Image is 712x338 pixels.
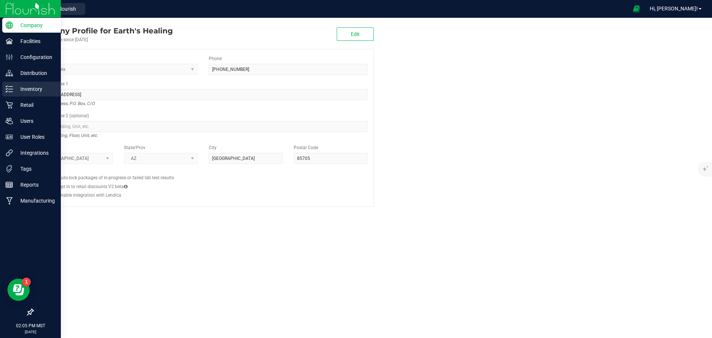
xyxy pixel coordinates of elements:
inline-svg: Facilities [6,37,13,45]
p: Distribution [13,69,57,78]
inline-svg: Retail [6,101,13,109]
i: Suite, Building, Floor, Unit, etc. [39,131,98,140]
label: Opt in to retail discounts V2 beta [58,183,128,190]
div: Earth's Healing [33,25,173,36]
p: Configuration [13,53,57,62]
p: Integrations [13,148,57,157]
inline-svg: Users [6,117,13,125]
inline-svg: Tags [6,165,13,173]
input: Postal Code [294,153,367,164]
inline-svg: Reports [6,181,13,188]
label: City [209,144,217,151]
p: [DATE] [3,329,57,335]
p: Company [13,21,57,30]
label: Address Line 2 (optional) [39,112,89,119]
p: Manufacturing [13,196,57,205]
i: Street address, P.O. Box, C/O [39,99,95,108]
input: City [209,153,283,164]
inline-svg: Configuration [6,53,13,61]
label: Postal Code [294,144,318,151]
span: Hi, [PERSON_NAME]! [650,6,698,12]
label: Auto-lock packages of in-progress or failed lab test results [58,174,174,181]
inline-svg: Distribution [6,69,13,77]
p: 02:05 PM MST [3,322,57,329]
p: Facilities [13,37,57,46]
inline-svg: Manufacturing [6,197,13,204]
label: Enable integration with Lendica [58,192,121,198]
p: Reports [13,180,57,189]
h2: Configs [39,170,367,174]
inline-svg: Integrations [6,149,13,157]
inline-svg: User Roles [6,133,13,141]
inline-svg: Company [6,22,13,29]
p: Users [13,117,57,125]
input: Address [39,89,367,100]
p: Inventory [13,85,57,93]
p: Retail [13,101,57,109]
input: (123) 456-7890 [209,64,367,75]
span: Edit [351,31,360,37]
span: Open Ecommerce Menu [628,1,645,16]
div: Account active since [DATE] [33,36,173,43]
iframe: Resource center unread badge [22,278,31,286]
p: Tags [13,164,57,173]
input: Suite, Building, Unit, etc. [39,121,367,132]
p: User Roles [13,132,57,141]
label: State/Prov [124,144,145,151]
inline-svg: Inventory [6,85,13,93]
label: Phone [209,55,222,62]
button: Edit [337,27,374,41]
iframe: Resource center [7,279,30,301]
